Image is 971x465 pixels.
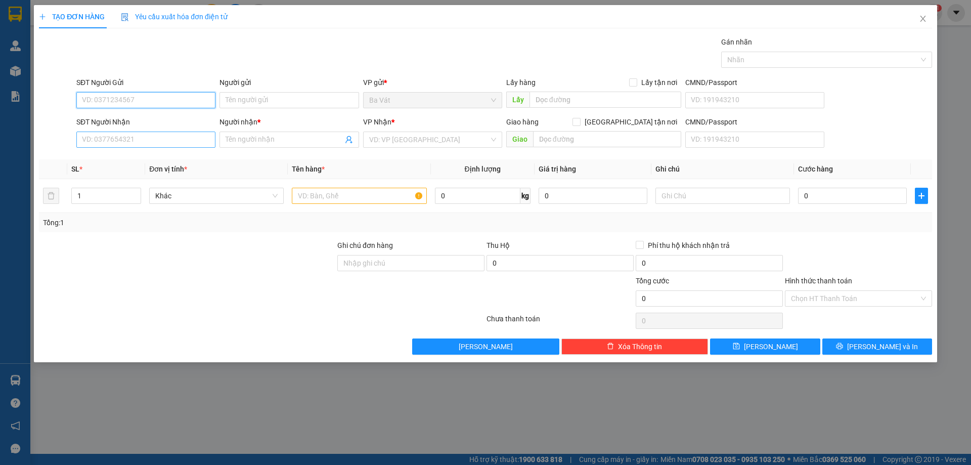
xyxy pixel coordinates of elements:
span: close [919,15,927,23]
span: plus [915,192,928,200]
span: Giao hàng [506,118,539,126]
span: delete [607,343,614,351]
button: delete [43,188,59,204]
div: SĐT Người Gửi [76,77,215,88]
span: [PERSON_NAME] và In [847,341,918,352]
div: Tổng: 1 [43,217,375,228]
th: Ghi chú [651,159,794,179]
span: Lấy [506,92,529,108]
div: CMND/Passport [685,77,824,88]
div: CMND/Passport [685,116,824,128]
span: Thu Hộ [487,241,510,249]
input: Dọc đường [529,92,681,108]
input: VD: Bàn, Ghế [292,188,426,204]
label: Gán nhãn [721,38,752,46]
button: Close [909,5,937,33]
span: Cước hàng [798,165,833,173]
span: Tổng cước [636,277,669,285]
span: Định lượng [465,165,501,173]
span: SL [71,165,79,173]
span: Yêu cầu xuất hóa đơn điện tử [121,13,228,21]
span: Tên hàng [292,165,325,173]
span: Xóa Thông tin [618,341,662,352]
div: Người gửi [219,77,359,88]
span: plus [39,13,46,20]
span: Lấy hàng [506,78,536,87]
span: Đơn vị tính [149,165,187,173]
button: save[PERSON_NAME] [710,339,820,355]
span: TẠO ĐƠN HÀNG [39,13,105,21]
div: SĐT Người Nhận [76,116,215,128]
label: Ghi chú đơn hàng [337,241,393,249]
div: Người nhận [219,116,359,128]
button: plus [915,188,928,204]
span: Khác [155,188,278,203]
input: Ghi chú đơn hàng [337,255,484,271]
span: Ba Vát [369,93,496,108]
label: Hình thức thanh toán [785,277,852,285]
span: save [733,343,740,351]
span: user-add [345,136,353,144]
span: kg [520,188,531,204]
input: Ghi Chú [655,188,790,204]
span: Giao [506,131,533,147]
div: VP gửi [363,77,502,88]
span: printer [836,343,843,351]
input: 0 [539,188,647,204]
div: Chưa thanh toán [485,313,635,331]
span: VP Nhận [363,118,391,126]
span: [PERSON_NAME] [744,341,798,352]
span: [GEOGRAPHIC_DATA] tận nơi [581,116,681,128]
button: printer[PERSON_NAME] và In [822,339,932,355]
input: Dọc đường [533,131,681,147]
span: Phí thu hộ khách nhận trả [644,240,734,251]
span: Lấy tận nơi [637,77,681,88]
img: icon [121,13,129,21]
span: Giá trị hàng [539,165,576,173]
button: [PERSON_NAME] [412,339,559,355]
button: deleteXóa Thông tin [561,339,709,355]
span: [PERSON_NAME] [459,341,513,352]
